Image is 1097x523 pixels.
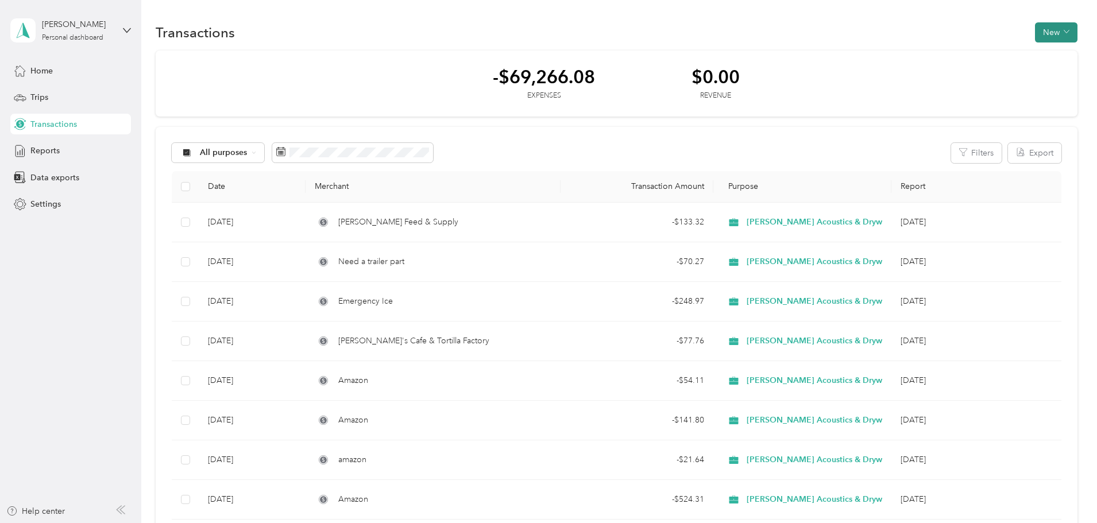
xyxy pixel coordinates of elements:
[570,454,704,466] div: - $21.64
[199,242,306,282] td: [DATE]
[570,255,704,268] div: - $70.27
[570,493,704,506] div: - $524.31
[199,321,306,361] td: [DATE]
[30,91,48,103] span: Trips
[1033,459,1097,523] iframe: Everlance-gr Chat Button Frame
[30,198,61,210] span: Settings
[199,282,306,321] td: [DATE]
[570,335,704,347] div: - $77.76
[891,321,1061,361] td: Sep 2025
[30,145,60,157] span: Reports
[747,374,891,387] span: [PERSON_NAME] Acoustics & Drywall
[747,255,891,268] span: [PERSON_NAME] Acoustics & Drywall
[493,91,595,101] div: Expenses
[338,414,368,427] span: Amazon
[338,295,393,308] span: Emergency Ice
[338,454,366,466] span: amazon
[30,118,77,130] span: Transactions
[747,454,891,466] span: [PERSON_NAME] Acoustics & Drywall
[891,242,1061,282] td: Oct 2025
[747,216,891,228] span: [PERSON_NAME] Acoustics & Drywall
[338,335,489,347] span: [PERSON_NAME]'s Cafe & Tortilla Factory
[1008,143,1061,163] button: Export
[338,374,368,387] span: Amazon
[951,143,1002,163] button: Filters
[747,414,891,427] span: [PERSON_NAME] Acoustics & Drywall
[891,282,1061,321] td: Sep 2025
[891,361,1061,401] td: Sep 2025
[692,67,740,87] div: $0.00
[723,181,759,191] span: Purpose
[570,295,704,308] div: - $248.97
[199,440,306,480] td: [DATE]
[6,505,65,517] button: Help center
[493,67,595,87] div: -$69,266.08
[199,171,306,203] th: Date
[30,172,79,184] span: Data exports
[891,401,1061,440] td: Sep 2025
[692,91,740,101] div: Revenue
[747,295,891,308] span: [PERSON_NAME] Acoustics & Drywall
[338,216,458,228] span: [PERSON_NAME] Feed & Supply
[561,171,713,203] th: Transaction Amount
[747,335,891,347] span: [PERSON_NAME] Acoustics & Drywall
[891,480,1061,520] td: Sep 2025
[42,34,103,41] div: Personal dashboard
[891,203,1061,242] td: Oct 2025
[570,216,704,228] div: - $133.32
[199,203,306,242] td: [DATE]
[1035,22,1077,42] button: New
[891,171,1061,203] th: Report
[199,401,306,440] td: [DATE]
[199,361,306,401] td: [DATE]
[30,65,53,77] span: Home
[338,493,368,506] span: Amazon
[747,493,891,506] span: [PERSON_NAME] Acoustics & Drywall
[200,149,248,157] span: All purposes
[891,440,1061,480] td: Sep 2025
[306,171,560,203] th: Merchant
[570,414,704,427] div: - $141.80
[42,18,114,30] div: [PERSON_NAME]
[199,480,306,520] td: [DATE]
[338,255,404,268] span: Need a trailer part
[156,26,235,38] h1: Transactions
[570,374,704,387] div: - $54.11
